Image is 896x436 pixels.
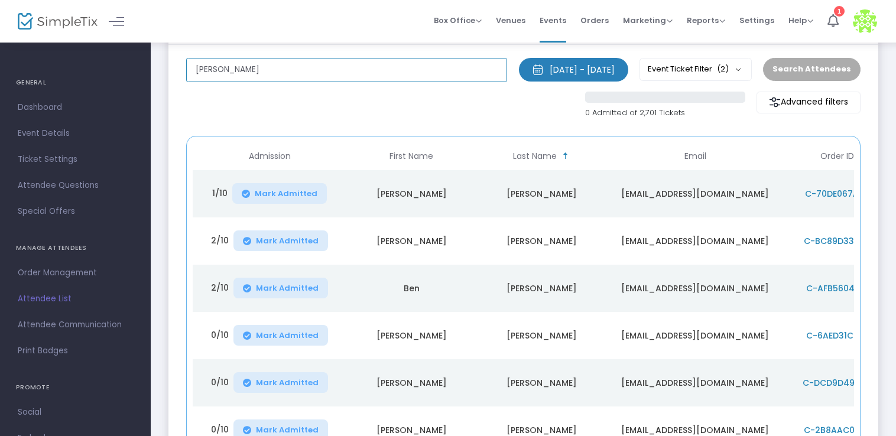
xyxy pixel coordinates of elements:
[233,230,328,251] button: Mark Admitted
[606,312,784,359] td: [EMAIL_ADDRESS][DOMAIN_NAME]
[834,6,845,17] div: 1
[623,15,673,26] span: Marketing
[580,5,609,35] span: Orders
[18,265,133,281] span: Order Management
[684,151,706,161] span: Email
[18,100,133,115] span: Dashboard
[186,58,507,82] input: Search by name, order number, email, ip address
[717,64,729,74] span: (2)
[233,325,328,346] button: Mark Admitted
[561,151,570,161] span: Sortable
[606,359,784,406] td: [EMAIL_ADDRESS][DOMAIN_NAME]
[513,151,557,161] span: Last Name
[769,96,781,108] img: filter
[639,58,752,80] button: Event Ticket Filter(2)
[804,235,870,247] span: C-BC89D338-4
[18,178,133,193] span: Attendee Questions
[211,376,229,393] span: 0/10
[806,330,868,341] span: C-6AED31CF-6
[820,151,854,161] span: Order ID
[232,183,327,204] button: Mark Admitted
[550,64,615,76] div: [DATE] - [DATE]
[434,15,482,26] span: Box Office
[16,236,135,260] h4: MANAGE ATTENDEES
[18,317,133,333] span: Attendee Communication
[256,236,319,246] span: Mark Admitted
[346,217,476,265] td: [PERSON_NAME]
[606,170,784,217] td: [EMAIL_ADDRESS][DOMAIN_NAME]
[233,278,328,298] button: Mark Admitted
[212,187,228,204] span: 1/10
[803,377,871,389] span: C-DCD9D499-C
[18,343,133,359] span: Print Badges
[256,425,319,435] span: Mark Admitted
[346,359,476,406] td: [PERSON_NAME]
[476,359,606,406] td: [PERSON_NAME]
[476,170,606,217] td: [PERSON_NAME]
[585,107,745,119] p: 0 Admitted of 2,701 Tickets
[256,284,319,293] span: Mark Admitted
[606,265,784,312] td: [EMAIL_ADDRESS][DOMAIN_NAME]
[346,312,476,359] td: [PERSON_NAME]
[16,376,135,399] h4: PROMOTE
[211,235,229,252] span: 2/10
[249,151,291,161] span: Admission
[211,329,229,346] span: 0/10
[496,5,525,35] span: Venues
[476,312,606,359] td: [PERSON_NAME]
[806,282,868,294] span: C-AFB56042-1
[18,152,133,167] span: Ticket Settings
[256,331,319,340] span: Mark Admitted
[519,58,628,82] button: [DATE] - [DATE]
[687,15,725,26] span: Reports
[18,204,133,219] span: Special Offers
[606,217,784,265] td: [EMAIL_ADDRESS][DOMAIN_NAME]
[540,5,566,35] span: Events
[739,5,774,35] span: Settings
[476,217,606,265] td: [PERSON_NAME]
[476,265,606,312] td: [PERSON_NAME]
[256,378,319,388] span: Mark Admitted
[757,92,861,113] m-button: Advanced filters
[804,424,871,436] span: C-2B8AAC0D-3
[18,291,133,307] span: Attendee List
[255,189,317,199] span: Mark Admitted
[532,64,544,76] img: monthly
[346,265,476,312] td: Ben
[211,282,229,299] span: 2/10
[346,170,476,217] td: [PERSON_NAME]
[788,15,813,26] span: Help
[18,405,133,420] span: Social
[805,188,869,200] span: C-70DE067A-7
[16,71,135,95] h4: GENERAL
[18,126,133,141] span: Event Details
[389,151,433,161] span: First Name
[233,372,328,393] button: Mark Admitted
